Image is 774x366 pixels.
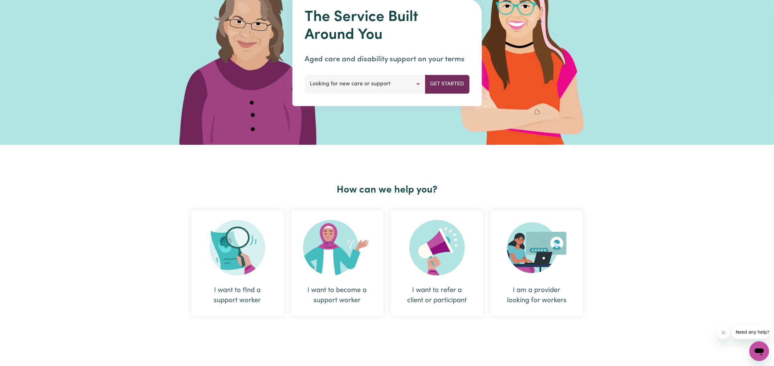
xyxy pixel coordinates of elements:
p: Aged care and disability support on your terms [305,54,469,65]
img: Become Worker [303,220,371,275]
div: I want to refer a client or participant [406,285,468,306]
img: Provider [507,220,567,275]
div: I am a provider looking for workers [491,210,583,316]
iframe: Message from company [732,325,769,339]
button: Looking for new care or support [305,75,425,93]
span: Need any help? [4,4,37,9]
img: Search [210,220,265,275]
iframe: Button to launch messaging window [749,341,769,361]
div: I want to find a support worker [206,285,269,306]
iframe: Close message [717,327,730,339]
div: I want to find a support worker [191,210,284,316]
div: I want to refer a client or participant [391,210,483,316]
div: I am a provider looking for workers [505,285,568,306]
button: Get Started [425,75,469,93]
div: I want to become a support worker [306,285,369,306]
h1: The Service Built Around You [305,9,469,44]
h2: How can we help you? [188,184,587,196]
div: I want to become a support worker [291,210,383,316]
img: Refer [409,220,465,275]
